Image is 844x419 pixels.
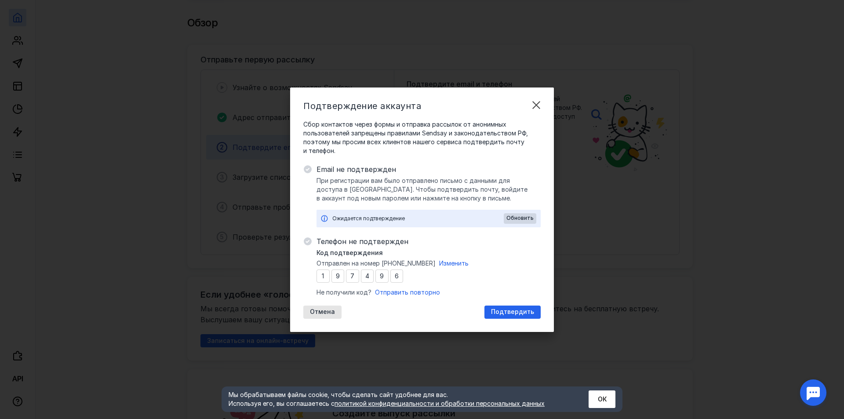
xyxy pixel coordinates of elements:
[491,308,534,316] span: Подтвердить
[303,101,421,111] span: Подтверждение аккаунта
[316,164,541,175] span: Email не подтвержден
[375,288,440,297] button: Отправить повторно
[316,248,383,257] span: Код подтверждения
[310,308,335,316] span: Отмена
[229,390,567,408] div: Мы обрабатываем файлы cookie, чтобы сделать сайт удобнее для вас. Используя его, вы соглашаетесь c
[332,214,504,223] div: Ожидается подтверждение
[589,390,615,408] button: ОК
[375,288,440,296] span: Отправить повторно
[303,306,342,319] button: Отмена
[335,400,545,407] a: политикой конфиденциальности и обработки персональных данных
[439,259,469,267] span: Изменить
[439,259,469,268] button: Изменить
[506,215,534,221] span: Обновить
[316,259,436,268] span: Отправлен на номер [PHONE_NUMBER]
[390,270,404,283] input: 0
[484,306,541,319] button: Подтвердить
[331,270,345,283] input: 0
[504,213,536,224] button: Обновить
[303,120,541,155] span: Сбор контактов через формы и отправка рассылок от анонимных пользователей запрещены правилами Sen...
[316,270,330,283] input: 0
[346,270,359,283] input: 0
[316,288,371,297] span: Не получили код?
[316,176,541,203] span: При регистрации вам было отправлено письмо с данными для доступа в [GEOGRAPHIC_DATA]. Чтобы подтв...
[316,236,541,247] span: Телефон не подтвержден
[375,270,389,283] input: 0
[361,270,374,283] input: 0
